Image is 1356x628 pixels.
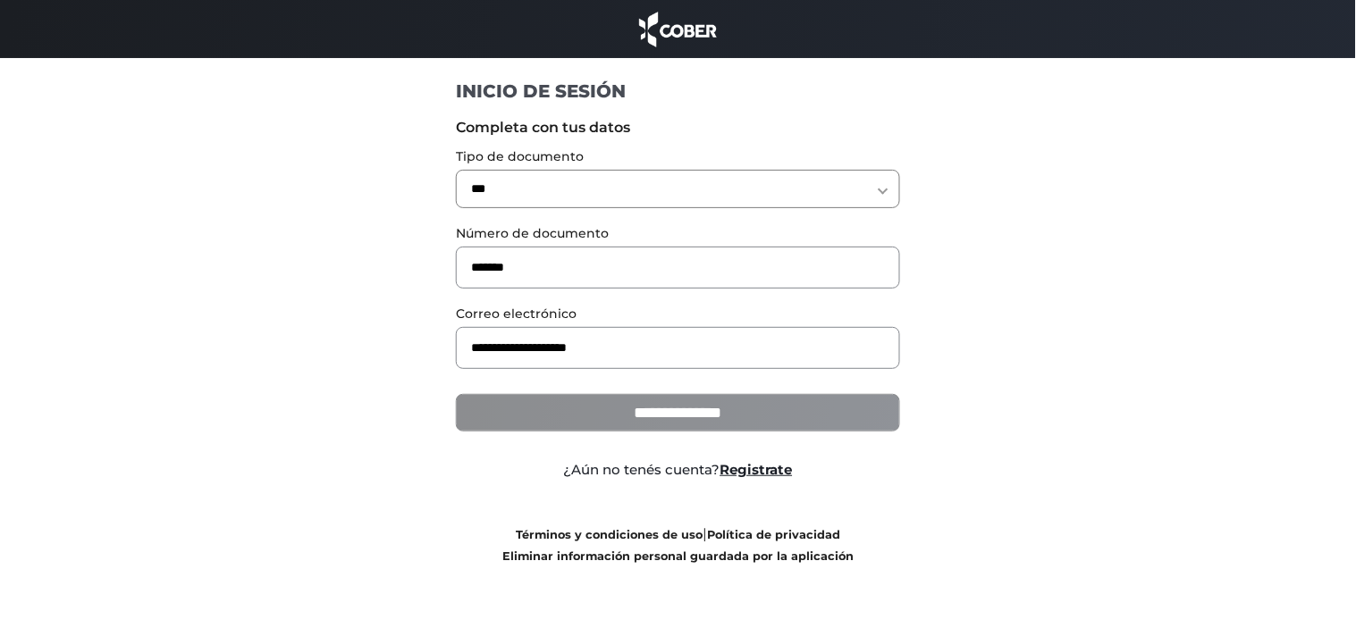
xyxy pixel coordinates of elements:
[720,461,793,478] a: Registrate
[442,523,914,566] div: |
[516,528,703,541] a: Términos y condiciones de uso
[635,9,722,49] img: cober_marca.png
[442,460,914,481] div: ¿Aún no tenés cuenta?
[456,224,900,243] label: Número de documento
[502,549,854,563] a: Eliminar información personal guardada por la aplicación
[707,528,840,541] a: Política de privacidad
[456,305,900,323] label: Correo electrónico
[456,117,900,138] label: Completa con tus datos
[456,80,900,103] h1: INICIO DE SESIÓN
[456,147,900,166] label: Tipo de documento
